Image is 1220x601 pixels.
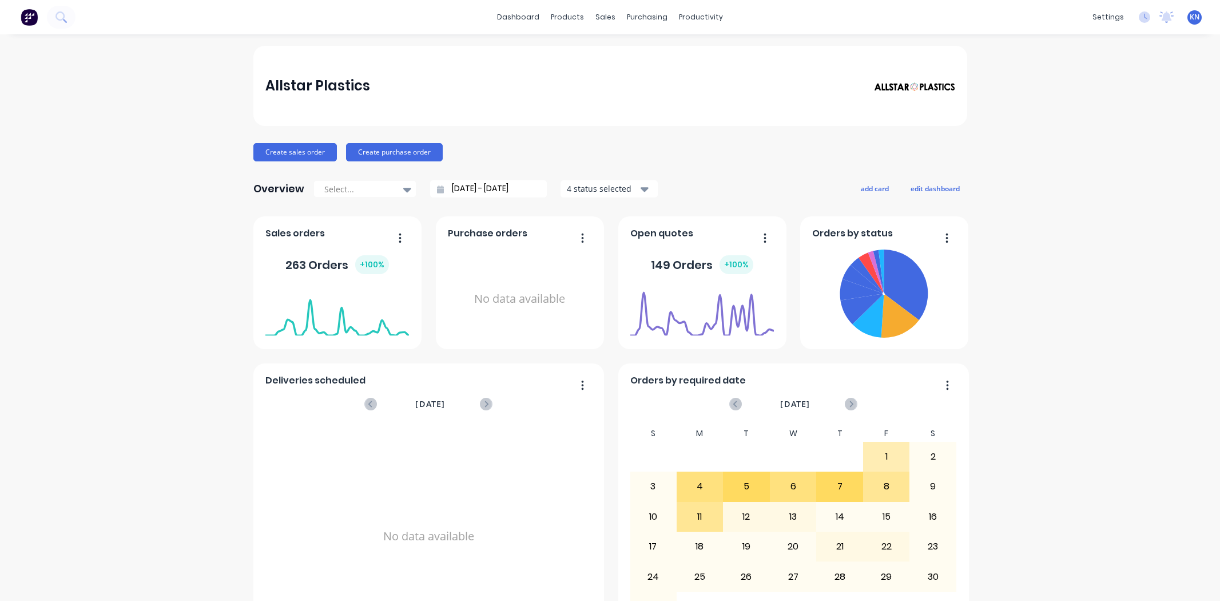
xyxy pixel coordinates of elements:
[909,425,956,442] div: S
[812,227,893,240] span: Orders by status
[724,532,769,561] div: 19
[621,9,673,26] div: purchasing
[590,9,621,26] div: sales
[817,472,863,501] div: 7
[415,398,445,410] span: [DATE]
[910,503,956,531] div: 16
[677,562,723,591] div: 25
[864,472,909,501] div: 8
[630,472,676,501] div: 3
[651,255,753,274] div: 149 Orders
[253,177,304,200] div: Overview
[875,82,955,92] img: Allstar Plastics
[770,425,817,442] div: W
[724,503,769,531] div: 12
[630,532,676,561] div: 17
[720,255,753,274] div: + 100 %
[723,425,770,442] div: T
[864,442,909,471] div: 1
[817,503,863,531] div: 14
[673,9,729,26] div: productivity
[817,562,863,591] div: 28
[677,532,723,561] div: 18
[630,425,677,442] div: S
[1190,12,1199,22] span: KN
[910,532,956,561] div: 23
[265,227,325,240] span: Sales orders
[265,374,365,388] span: Deliveries scheduled
[724,472,769,501] div: 5
[285,255,389,274] div: 263 Orders
[677,425,724,442] div: M
[770,503,816,531] div: 13
[448,227,527,240] span: Purchase orders
[724,562,769,591] div: 26
[853,181,896,196] button: add card
[265,74,370,97] div: Allstar Plastics
[864,562,909,591] div: 29
[355,255,389,274] div: + 100 %
[630,374,746,388] span: Orders by required date
[864,532,909,561] div: 22
[630,562,676,591] div: 24
[770,472,816,501] div: 6
[1087,9,1130,26] div: settings
[21,9,38,26] img: Factory
[346,143,443,161] button: Create purchase order
[448,245,591,353] div: No data available
[770,532,816,561] div: 20
[817,532,863,561] div: 21
[630,227,693,240] span: Open quotes
[491,9,545,26] a: dashboard
[864,503,909,531] div: 15
[253,143,337,161] button: Create sales order
[677,503,723,531] div: 11
[561,180,658,197] button: 4 status selected
[816,425,863,442] div: T
[677,472,723,501] div: 4
[545,9,590,26] div: products
[863,425,910,442] div: F
[770,562,816,591] div: 27
[910,562,956,591] div: 30
[780,398,810,410] span: [DATE]
[630,503,676,531] div: 10
[910,442,956,471] div: 2
[567,183,639,195] div: 4 status selected
[910,472,956,501] div: 9
[903,181,967,196] button: edit dashboard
